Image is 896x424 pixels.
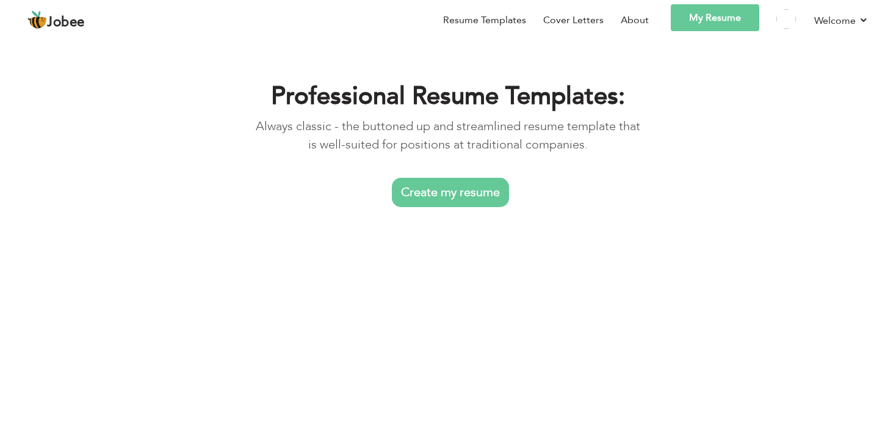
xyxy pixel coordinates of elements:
[671,4,759,31] a: My Resume
[253,81,643,112] h1: Professional Resume Templates:
[543,13,604,27] a: Cover Letters
[253,117,643,154] p: Always classic - the buttoned up and streamlined resume template that is well-suited for position...
[392,178,509,207] a: Create my resume
[776,9,796,29] img: Profile Img
[47,16,85,29] span: Jobee
[621,13,649,27] a: About
[27,10,47,30] img: jobee.io
[27,10,85,30] a: Jobee
[814,13,869,28] a: Welcome
[443,13,526,27] a: Resume Templates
